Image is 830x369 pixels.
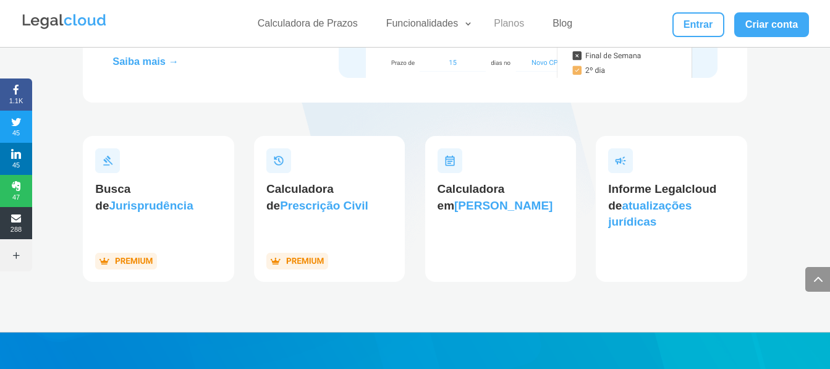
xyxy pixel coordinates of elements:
img: iconJurisprudencia.png [95,148,120,173]
span: Jurisprudência [109,199,193,212]
img: Legalcloud Logo [21,12,108,31]
h2: Calculadora de [266,181,392,220]
span: atualizações jurídicas [608,199,692,229]
h2: Informe Legalcloud de [608,181,734,237]
img: Badge do Plano Premium [266,253,328,269]
a: Calculadora de Prazos [250,17,365,35]
img: iconInforme.png [608,148,633,173]
img: Badge do Plano Premium [95,253,157,269]
a: Logo da Legalcloud [21,22,108,33]
a: Criar conta [734,12,810,37]
a: Entrar [672,12,724,37]
a: Saiba mais → [112,56,179,67]
h2: Busca de [95,181,221,220]
h2: Calculadora em [438,181,564,220]
a: Blog [545,17,580,35]
a: Planos [486,17,531,35]
img: iconPrescricaoCivil.png [266,148,291,173]
img: iconDiasCorridos.png [438,148,462,173]
a: Funcionalidades [379,17,473,35]
span: Prescrição Civil [280,199,368,212]
span: [PERSON_NAME] [454,199,553,212]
